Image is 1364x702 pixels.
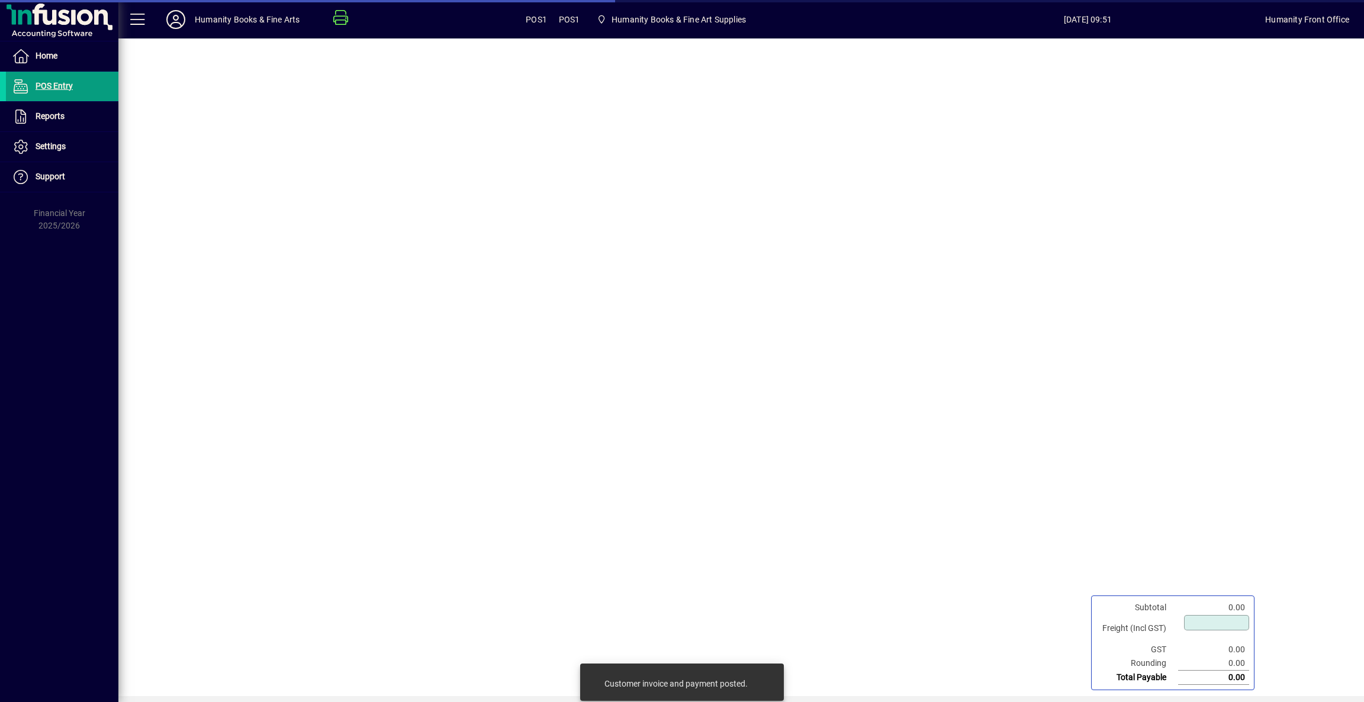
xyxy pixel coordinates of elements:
span: POS1 [526,10,547,29]
a: Settings [6,132,118,162]
td: 0.00 [1178,656,1249,671]
a: Home [6,41,118,71]
span: Humanity Books & Fine Art Supplies [592,9,751,30]
div: Customer invoice and payment posted. [604,678,748,690]
td: Freight (Incl GST) [1096,614,1178,643]
a: Support [6,162,118,192]
div: Humanity Front Office [1265,10,1349,29]
span: Reports [36,111,65,121]
td: 0.00 [1178,601,1249,614]
span: Humanity Books & Fine Art Supplies [612,10,746,29]
div: Humanity Books & Fine Arts [195,10,300,29]
td: Subtotal [1096,601,1178,614]
span: POS1 [559,10,580,29]
span: [DATE] 09:51 [910,10,1265,29]
td: Total Payable [1096,671,1178,685]
td: 0.00 [1178,671,1249,685]
button: Profile [157,9,195,30]
span: Settings [36,141,66,151]
td: Rounding [1096,656,1178,671]
td: 0.00 [1178,643,1249,656]
span: Home [36,51,57,60]
span: POS Entry [36,81,73,91]
td: GST [1096,643,1178,656]
a: Reports [6,102,118,131]
span: Support [36,172,65,181]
